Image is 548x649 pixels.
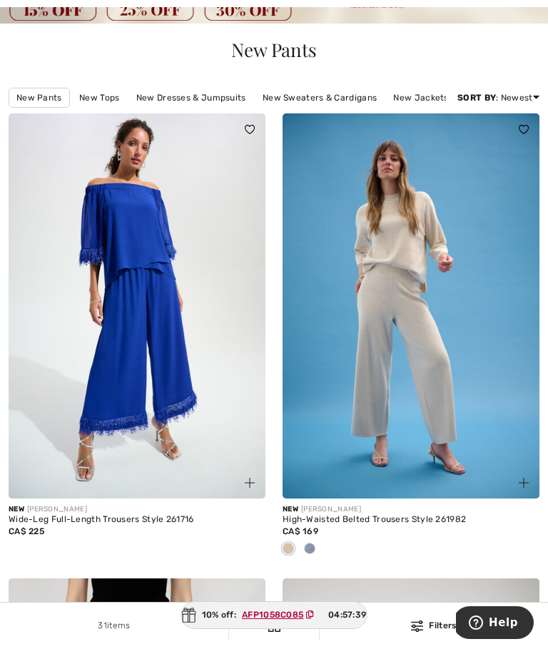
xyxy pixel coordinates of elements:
[519,478,529,488] img: plus_v2.svg
[129,88,253,107] a: New Dresses & Jumpsuits
[9,113,265,499] img: Wide-Leg Full-Length Trousers Style 261716. Royal Sapphire 163
[255,88,384,107] a: New Sweaters & Cardigans
[9,88,70,108] a: New Pants
[283,113,539,499] img: High-Waisted Belted Trousers Style 261982. Birch melange
[245,125,255,133] img: heart_black_full.svg
[386,88,497,107] a: New Jackets & Blazers
[9,504,265,515] div: [PERSON_NAME]
[98,620,107,630] span: 31
[328,619,539,632] div: Filters
[456,606,534,642] iframe: Opens a widget where you can find more information
[9,526,44,536] span: CA$ 225
[278,538,299,561] div: Birch melange
[411,620,423,632] img: Filters
[245,478,255,488] img: plus_v2.svg
[283,504,539,515] div: [PERSON_NAME]
[9,515,265,525] div: Wide-Leg Full-Length Trousers Style 261716
[299,538,320,561] div: Chambray
[519,125,529,133] img: heart_black_full.svg
[283,526,318,536] span: CA$ 169
[242,610,303,620] ins: AFP1058C085
[283,505,298,513] span: New
[72,88,126,107] a: New Tops
[181,601,367,629] div: 10% off:
[231,37,316,62] span: New Pants
[182,608,196,623] img: Gift.svg
[283,515,539,525] div: High-Waisted Belted Trousers Style 261982
[457,93,496,103] strong: Sort By
[9,505,24,513] span: New
[457,91,539,104] div: : Newest
[328,608,366,621] span: 04:57:39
